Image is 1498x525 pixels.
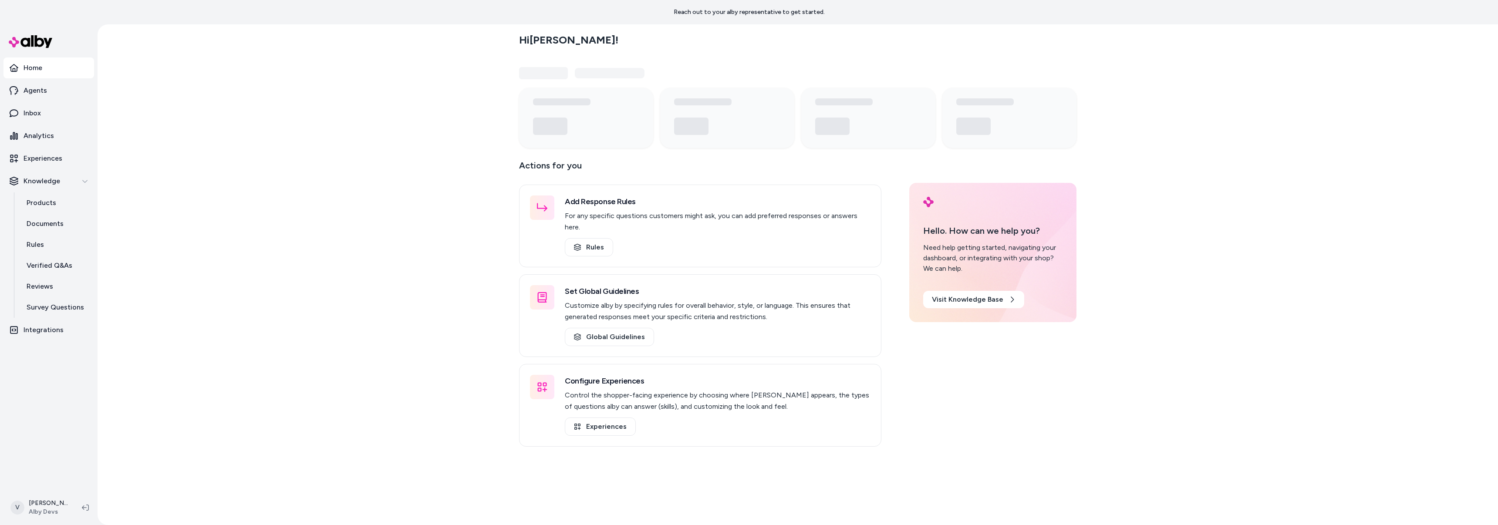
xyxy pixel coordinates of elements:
a: Inbox [3,103,94,124]
p: For any specific questions customers might ask, you can add preferred responses or answers here. [565,210,870,233]
a: Experiences [3,148,94,169]
p: Analytics [24,131,54,141]
p: Products [27,198,56,208]
p: Inbox [24,108,41,118]
a: Rules [565,238,613,256]
p: [PERSON_NAME] [29,499,68,508]
a: Integrations [3,320,94,340]
p: Hello. How can we help you? [923,224,1063,237]
h3: Set Global Guidelines [565,285,870,297]
p: Reviews [27,281,53,292]
p: Reach out to your alby representative to get started. [674,8,825,17]
p: Survey Questions [27,302,84,313]
h2: Hi [PERSON_NAME] ! [519,34,618,47]
a: Rules [18,234,94,255]
p: Documents [27,219,64,229]
p: Home [24,63,42,73]
a: Global Guidelines [565,328,654,346]
a: Visit Knowledge Base [923,291,1024,308]
p: Verified Q&As [27,260,72,271]
p: Integrations [24,325,64,335]
a: Experiences [565,417,636,436]
p: Agents [24,85,47,96]
p: Customize alby by specifying rules for overall behavior, style, or language. This ensures that ge... [565,300,870,323]
p: Rules [27,239,44,250]
button: V[PERSON_NAME]Alby Devs [5,494,75,522]
a: Documents [18,213,94,234]
a: Verified Q&As [18,255,94,276]
h3: Add Response Rules [565,195,870,208]
p: Experiences [24,153,62,164]
div: Need help getting started, navigating your dashboard, or integrating with your shop? We can help. [923,242,1063,274]
span: Alby Devs [29,508,68,516]
button: Knowledge [3,171,94,192]
img: alby Logo [923,197,934,207]
a: Survey Questions [18,297,94,318]
a: Agents [3,80,94,101]
a: Analytics [3,125,94,146]
a: Home [3,57,94,78]
p: Knowledge [24,176,60,186]
h3: Configure Experiences [565,375,870,387]
span: V [10,501,24,515]
a: Reviews [18,276,94,297]
p: Actions for you [519,158,881,179]
p: Control the shopper-facing experience by choosing where [PERSON_NAME] appears, the types of quest... [565,390,870,412]
a: Products [18,192,94,213]
img: alby Logo [9,35,52,48]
